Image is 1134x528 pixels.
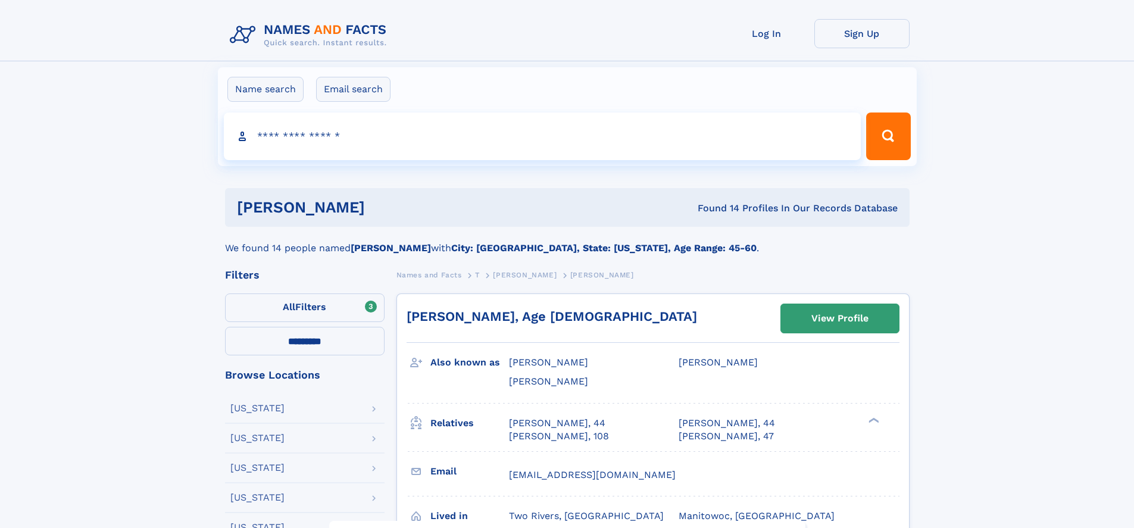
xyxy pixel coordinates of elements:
div: Browse Locations [225,370,385,380]
span: [PERSON_NAME] [509,376,588,387]
span: All [283,301,295,313]
div: We found 14 people named with . [225,227,910,255]
a: T [475,267,480,282]
label: Name search [227,77,304,102]
img: Logo Names and Facts [225,19,396,51]
a: [PERSON_NAME], 108 [509,430,609,443]
a: [PERSON_NAME], 44 [679,417,775,430]
span: [PERSON_NAME] [570,271,634,279]
a: [PERSON_NAME] [493,267,557,282]
div: [US_STATE] [230,433,285,443]
div: View Profile [811,305,869,332]
span: Manitowoc, [GEOGRAPHIC_DATA] [679,510,835,521]
span: T [475,271,480,279]
span: [PERSON_NAME] [679,357,758,368]
a: [PERSON_NAME], 44 [509,417,605,430]
b: [PERSON_NAME] [351,242,431,254]
div: [US_STATE] [230,463,285,473]
label: Filters [225,293,385,322]
h3: Also known as [430,352,509,373]
div: [US_STATE] [230,404,285,413]
label: Email search [316,77,391,102]
a: [PERSON_NAME], 47 [679,430,774,443]
span: [PERSON_NAME] [509,357,588,368]
div: ❯ [866,416,880,424]
button: Search Button [866,113,910,160]
div: Found 14 Profiles In Our Records Database [531,202,898,215]
div: Filters [225,270,385,280]
h3: Email [430,461,509,482]
input: search input [224,113,861,160]
a: Sign Up [814,19,910,48]
h3: Relatives [430,413,509,433]
b: City: [GEOGRAPHIC_DATA], State: [US_STATE], Age Range: 45-60 [451,242,757,254]
span: [EMAIL_ADDRESS][DOMAIN_NAME] [509,469,676,480]
h1: [PERSON_NAME] [237,200,532,215]
a: Names and Facts [396,267,462,282]
div: [US_STATE] [230,493,285,502]
h3: Lived in [430,506,509,526]
a: View Profile [781,304,899,333]
a: [PERSON_NAME], Age [DEMOGRAPHIC_DATA] [407,309,697,324]
span: Two Rivers, [GEOGRAPHIC_DATA] [509,510,664,521]
a: Log In [719,19,814,48]
span: [PERSON_NAME] [493,271,557,279]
